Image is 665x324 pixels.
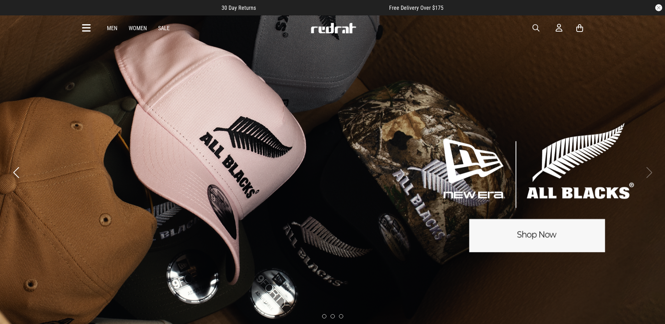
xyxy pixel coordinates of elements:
[6,3,27,24] button: Open LiveChat chat widget
[107,25,117,32] a: Men
[129,25,147,32] a: Women
[310,23,357,33] img: Redrat logo
[222,5,256,11] span: 30 Day Returns
[270,4,375,11] iframe: Customer reviews powered by Trustpilot
[644,165,654,180] button: Next slide
[158,25,170,32] a: Sale
[389,5,443,11] span: Free Delivery Over $175
[11,165,21,180] button: Previous slide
